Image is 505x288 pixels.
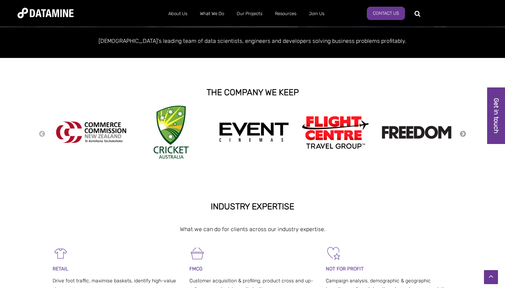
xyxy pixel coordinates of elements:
[303,5,331,23] a: Join Us
[39,130,46,138] button: Previous
[53,36,452,46] p: [DEMOGRAPHIC_DATA]'s leading team of data scientists, engineers and developers solving business p...
[162,5,194,23] a: About Us
[459,130,466,138] button: Next
[382,126,452,139] img: Freedom logo
[189,266,202,272] span: FMCG
[154,106,189,159] img: Cricket Australia
[53,246,68,261] img: Retail-1
[367,7,405,20] a: Contact Us
[180,226,325,233] span: What we can do for clients across our industry expertise.
[487,87,505,144] a: Get in touch
[230,5,269,23] a: Our Projects
[189,246,205,261] img: FMCG
[219,122,289,143] img: event cinemas
[53,266,68,272] span: RETAIL
[269,5,303,23] a: Resources
[194,5,230,23] a: What We Do
[300,114,370,150] img: Flight Centre
[56,122,126,143] img: commercecommission
[326,266,364,272] span: NOT FOR PROFIT
[207,87,299,97] strong: THE COMPANY WE KEEP
[211,202,294,211] strong: INDUSTRY EXPERTISE
[18,8,74,18] img: Datamine
[326,246,342,261] img: Not For Profit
